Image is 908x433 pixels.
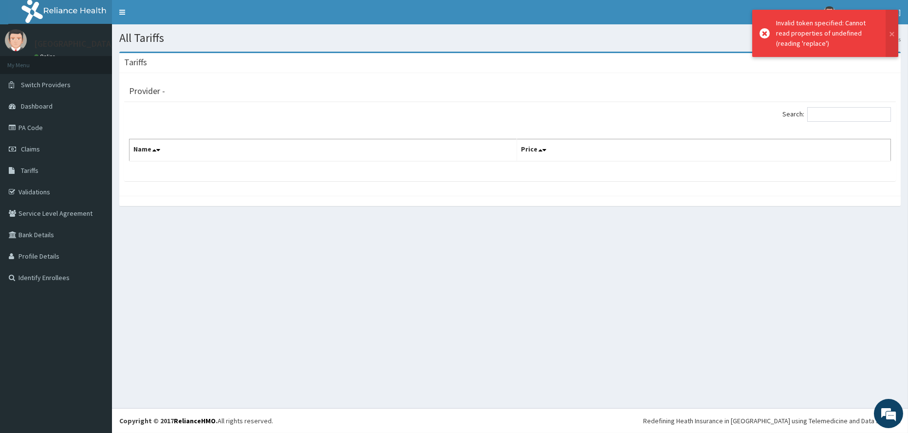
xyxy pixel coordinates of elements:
[34,39,114,48] p: [GEOGRAPHIC_DATA]
[782,107,891,122] label: Search:
[823,6,835,19] img: User Image
[130,139,517,162] th: Name
[119,416,218,425] strong: Copyright © 2017 .
[5,29,27,51] img: User Image
[517,139,891,162] th: Price
[34,53,57,60] a: Online
[807,107,891,122] input: Search:
[643,416,901,426] div: Redefining Heath Insurance in [GEOGRAPHIC_DATA] using Telemedicine and Data Science!
[174,416,216,425] a: RelianceHMO
[129,87,165,95] h3: Provider -
[119,32,901,44] h1: All Tariffs
[124,58,147,67] h3: Tariffs
[841,8,901,17] span: [GEOGRAPHIC_DATA]
[21,102,53,111] span: Dashboard
[776,18,876,49] div: Invalid token specified: Cannot read properties of undefined (reading 'replace')
[21,80,71,89] span: Switch Providers
[112,408,908,433] footer: All rights reserved.
[21,166,38,175] span: Tariffs
[21,145,40,153] span: Claims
